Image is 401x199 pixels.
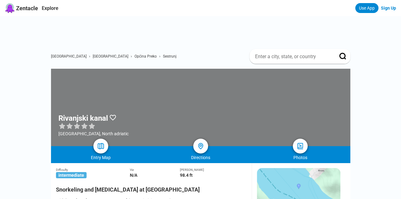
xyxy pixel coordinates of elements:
[89,54,90,58] span: ›
[16,5,38,11] span: Zentacle
[130,168,180,171] div: Viz
[180,173,247,178] div: 98.4 ft
[56,172,87,178] span: intermediate
[197,142,204,150] img: directions
[180,168,247,171] div: [PERSON_NAME]
[131,54,132,58] span: ›
[58,114,108,123] h1: Rivanjski kanal
[254,53,331,60] input: Enter a city, state, or country
[355,3,378,13] a: Use App
[159,54,160,58] span: ›
[93,139,108,154] a: map
[250,155,350,160] div: Photos
[93,54,128,58] a: [GEOGRAPHIC_DATA]
[51,155,151,160] div: Entry Map
[97,142,105,150] img: map
[5,3,15,13] img: Zentacle logo
[293,139,308,154] a: photos
[51,54,87,58] a: [GEOGRAPHIC_DATA]
[58,131,129,136] div: [GEOGRAPHIC_DATA], North adriatic
[163,54,177,58] a: Sestrunj
[130,173,180,178] div: N/A
[56,168,130,171] div: Difficulty
[56,183,247,193] h2: Snorkeling and [MEDICAL_DATA] at [GEOGRAPHIC_DATA]
[56,16,350,44] iframe: Advertisement
[296,142,304,150] img: photos
[42,5,58,11] a: Explore
[5,3,38,13] a: Zentacle logoZentacle
[151,155,250,160] div: Directions
[381,6,396,11] a: Sign Up
[134,54,157,58] a: Općina Preko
